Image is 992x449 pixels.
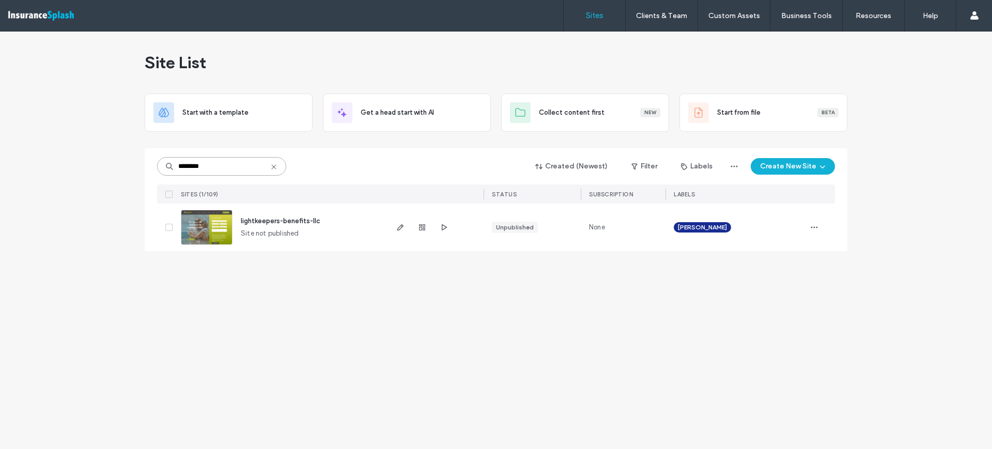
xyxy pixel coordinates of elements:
span: LABELS [674,191,695,198]
span: Get a head start with AI [361,107,434,118]
div: Get a head start with AI [323,94,491,132]
span: STATUS [492,191,517,198]
span: Collect content first [539,107,605,118]
label: Help [923,11,938,20]
label: Resources [856,11,891,20]
button: Labels [672,158,722,175]
span: Site List [145,52,206,73]
label: Custom Assets [708,11,760,20]
div: Start with a template [145,94,313,132]
div: Start from fileBeta [679,94,847,132]
span: SITES (1/109) [181,191,219,198]
span: Start from file [717,107,761,118]
div: Collect content firstNew [501,94,669,132]
span: Help [23,7,44,17]
span: [PERSON_NAME] [678,223,727,232]
div: Beta [817,108,839,117]
span: None [589,222,605,233]
label: Clients & Team [636,11,687,20]
label: Business Tools [781,11,832,20]
label: Sites [586,11,603,20]
a: lightkeepers-benefits-llc [241,217,320,225]
button: Filter [621,158,668,175]
div: New [640,108,660,117]
span: Site not published [241,228,299,239]
span: SUBSCRIPTION [589,191,633,198]
div: Unpublished [496,223,534,232]
button: Created (Newest) [526,158,617,175]
button: Create New Site [751,158,835,175]
span: Start with a template [182,107,249,118]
